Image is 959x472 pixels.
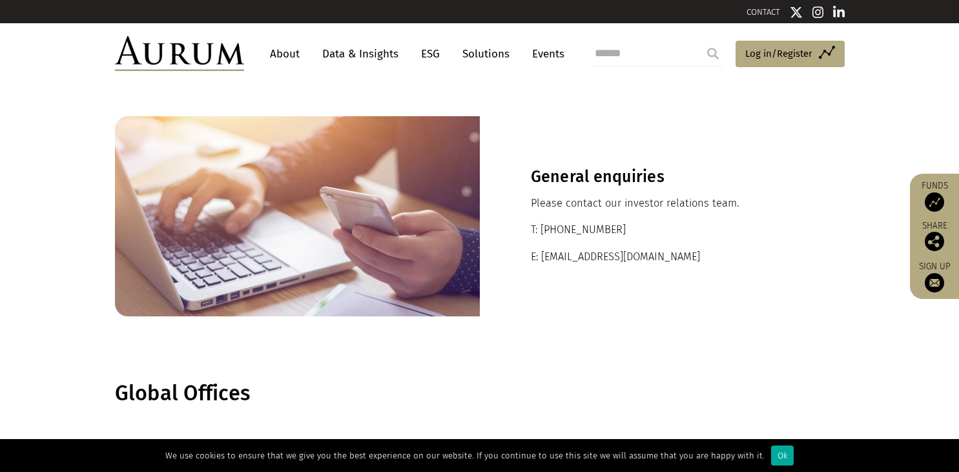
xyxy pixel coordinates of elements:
p: Please contact our investor relations team. [531,195,794,212]
p: T: [PHONE_NUMBER] [531,221,794,238]
h1: Global Offices [115,381,841,406]
h3: General enquiries [531,167,794,187]
a: Data & Insights [316,42,405,66]
a: About [263,42,306,66]
div: Share [916,221,953,251]
img: Access Funds [925,192,944,212]
img: Aurum [115,36,244,71]
div: Ok [771,446,794,466]
a: CONTACT [747,7,780,17]
span: Log in/Register [745,46,812,61]
img: Share this post [925,232,944,251]
input: Submit [700,41,726,67]
a: Funds [916,180,953,212]
img: Linkedin icon [833,6,845,19]
p: E: [EMAIL_ADDRESS][DOMAIN_NAME] [531,249,794,265]
a: ESG [415,42,446,66]
a: Events [526,42,564,66]
a: Solutions [456,42,516,66]
img: Sign up to our newsletter [925,273,944,292]
img: Twitter icon [790,6,803,19]
a: Log in/Register [736,41,845,68]
a: Sign up [916,261,953,292]
img: Instagram icon [812,6,824,19]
